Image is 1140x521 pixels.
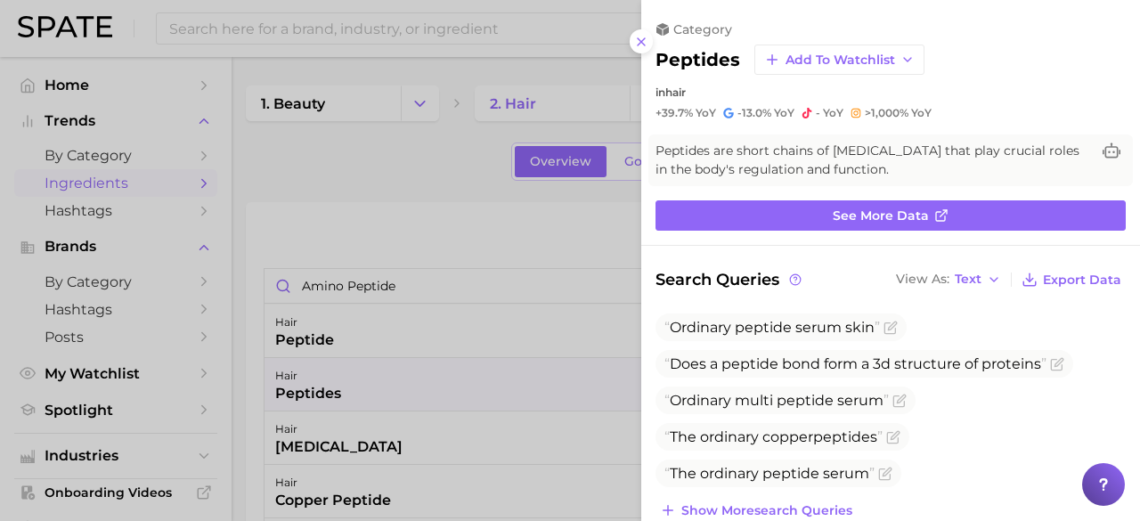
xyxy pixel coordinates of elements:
[1017,267,1126,292] button: Export Data
[833,208,929,224] span: See more data
[886,430,900,444] button: Flag as miscategorized or irrelevant
[813,428,877,445] span: peptides
[655,49,740,70] h2: peptides
[664,392,889,409] span: Ordinary multi peptide serum
[655,85,1126,99] div: in
[664,319,880,336] span: Ordinary peptide serum skin
[1050,357,1064,371] button: Flag as miscategorized or irrelevant
[664,428,883,445] span: The ordinary copper
[911,106,932,120] span: YoY
[664,355,1046,372] span: Does a peptide bond form a 3d structure of proteins
[878,467,892,481] button: Flag as miscategorized or irrelevant
[673,21,732,37] span: category
[823,106,843,120] span: YoY
[655,200,1126,231] a: See more data
[665,85,686,99] span: hair
[696,106,716,120] span: YoY
[655,142,1090,179] span: Peptides are short chains of [MEDICAL_DATA] that play crucial roles in the body's regulation and ...
[896,274,949,284] span: View As
[737,106,771,119] span: -13.0%
[664,465,875,482] span: The ordinary peptide serum
[754,45,924,75] button: Add to Watchlist
[865,106,908,119] span: >1,000%
[786,53,895,68] span: Add to Watchlist
[655,267,804,292] span: Search Queries
[1043,273,1121,288] span: Export Data
[655,106,693,119] span: +39.7%
[774,106,794,120] span: YoY
[681,503,852,518] span: Show more search queries
[955,274,981,284] span: Text
[892,268,1006,291] button: View AsText
[883,321,898,335] button: Flag as miscategorized or irrelevant
[892,394,907,408] button: Flag as miscategorized or irrelevant
[816,106,820,119] span: -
